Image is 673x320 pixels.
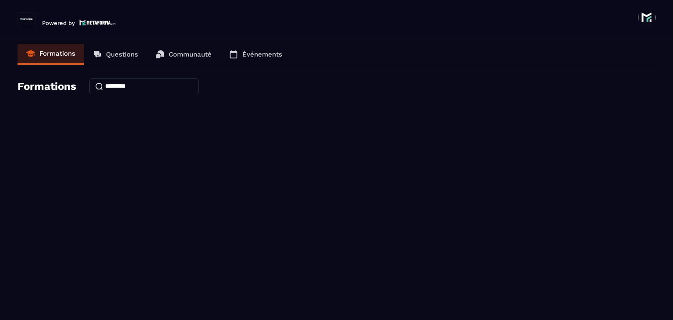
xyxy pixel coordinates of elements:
[147,44,220,65] a: Communauté
[42,20,75,26] p: Powered by
[18,12,35,26] img: logo-branding
[220,44,291,65] a: Événements
[18,44,84,65] a: Formations
[242,50,282,58] p: Événements
[79,19,116,26] img: logo
[106,50,138,58] p: Questions
[39,50,75,57] p: Formations
[84,44,147,65] a: Questions
[169,50,212,58] p: Communauté
[18,80,76,92] h4: Formations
